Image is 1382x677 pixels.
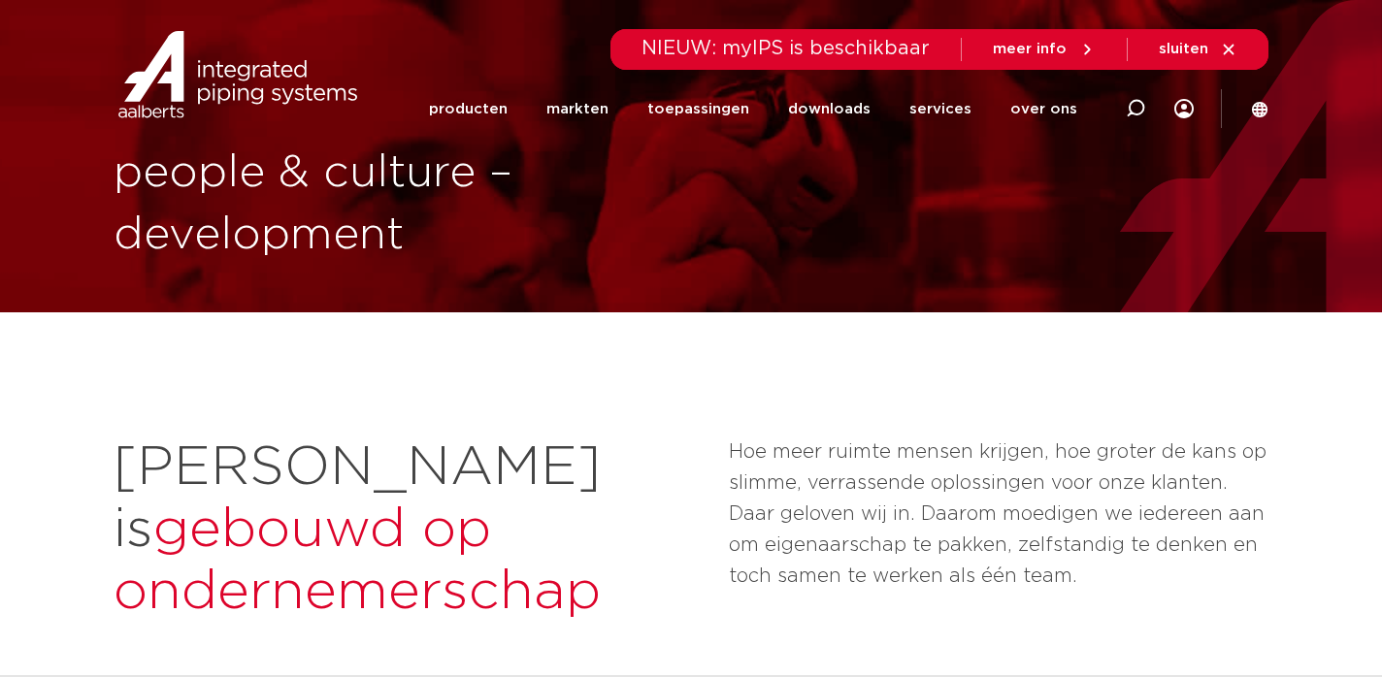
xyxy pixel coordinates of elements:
span: NIEUW: myIPS is beschikbaar [642,39,930,58]
span: meer info [993,42,1067,56]
span: gebouwd op ondernemerschap [114,502,601,619]
a: markten [546,72,609,146]
a: producten [429,72,508,146]
a: toepassingen [647,72,749,146]
a: downloads [788,72,871,146]
span: sluiten [1159,42,1208,56]
a: services [909,72,971,146]
h2: [PERSON_NAME] is [114,436,709,623]
a: sluiten [1159,41,1237,58]
nav: Menu [429,72,1077,146]
p: Hoe meer ruimte mensen krijgen, hoe groter de kans op slimme, verrassende oplossingen voor onze k... [729,436,1268,592]
a: over ons [1010,72,1077,146]
a: meer info [993,41,1096,58]
h1: people & culture – development [114,143,681,267]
